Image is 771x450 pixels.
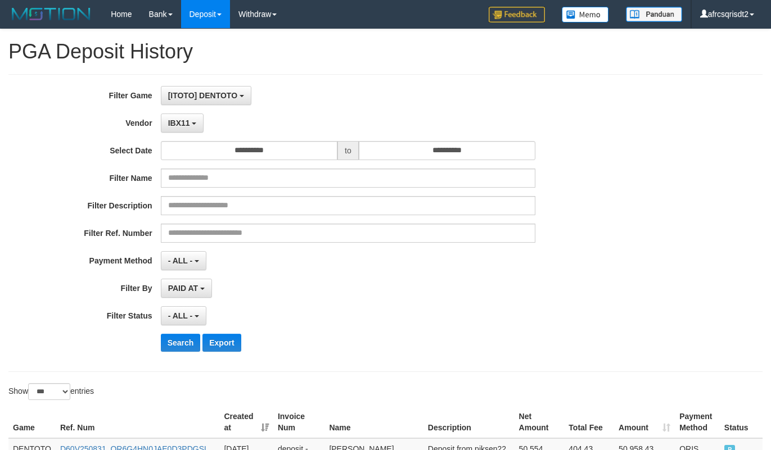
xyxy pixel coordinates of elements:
button: - ALL - [161,306,206,325]
img: Button%20Memo.svg [562,7,609,22]
th: Name [324,406,423,438]
button: Export [202,334,241,352]
th: Description [423,406,515,438]
button: [ITOTO] DENTOTO [161,86,251,105]
button: IBX11 [161,113,204,133]
th: Net Amount [515,406,565,438]
span: [ITOTO] DENTOTO [168,91,237,100]
span: to [337,141,359,160]
img: panduan.png [626,7,682,22]
th: Created at: activate to sort column ascending [219,406,273,438]
span: - ALL - [168,256,193,265]
h1: PGA Deposit History [8,40,763,63]
th: Payment Method [675,406,720,438]
button: - ALL - [161,251,206,270]
span: PAID AT [168,284,198,293]
th: Amount: activate to sort column ascending [614,406,675,438]
button: Search [161,334,201,352]
button: PAID AT [161,279,212,298]
img: MOTION_logo.png [8,6,94,22]
label: Show entries [8,383,94,400]
select: Showentries [28,383,70,400]
img: Feedback.jpg [489,7,545,22]
span: IBX11 [168,119,190,128]
th: Ref. Num [56,406,219,438]
span: - ALL - [168,311,193,320]
th: Status [720,406,763,438]
th: Invoice Num [273,406,324,438]
th: Total Fee [564,406,614,438]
